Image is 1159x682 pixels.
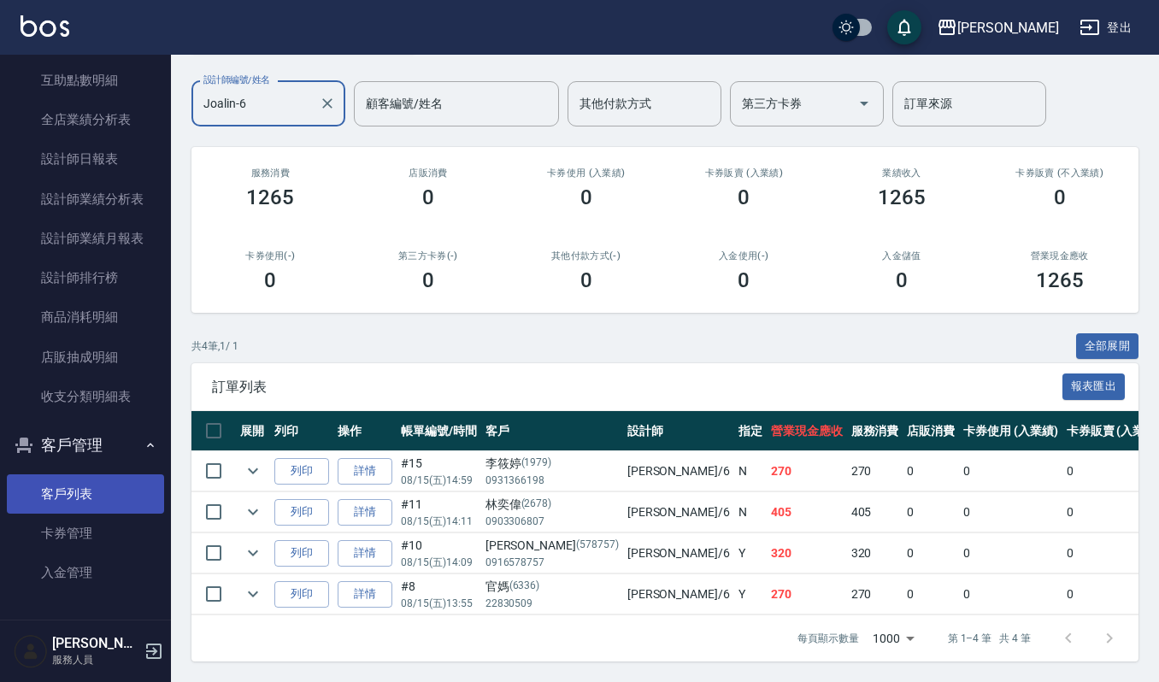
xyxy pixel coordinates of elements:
[1001,168,1118,179] h2: 卡券販賣 (不入業績)
[959,411,1062,451] th: 卡券使用 (入業績)
[685,168,803,179] h2: 卡券販賣 (入業績)
[7,423,164,467] button: 客戶管理
[240,581,266,607] button: expand row
[903,574,959,614] td: 0
[685,250,803,262] h2: 入金使用(-)
[485,555,619,570] p: 0916578757
[7,377,164,416] a: 收支分類明細表
[422,185,434,209] h3: 0
[903,411,959,451] th: 店販消費
[576,537,619,555] p: (578757)
[734,533,767,573] td: Y
[734,492,767,532] td: N
[401,514,477,529] p: 08/15 (五) 14:11
[397,411,481,451] th: 帳單編號/時間
[485,537,619,555] div: [PERSON_NAME]
[930,10,1066,45] button: [PERSON_NAME]
[52,635,139,652] h5: [PERSON_NAME]
[734,574,767,614] td: Y
[21,15,69,37] img: Logo
[485,455,619,473] div: 李筱婷
[844,168,961,179] h2: 業績收入
[7,179,164,219] a: 設計師業績分析表
[866,615,921,661] div: 1000
[274,540,329,567] button: 列印
[847,533,903,573] td: 320
[957,17,1059,38] div: [PERSON_NAME]
[767,533,847,573] td: 320
[246,185,294,209] h3: 1265
[422,268,434,292] h3: 0
[338,581,392,608] a: 詳情
[485,514,619,529] p: 0903306807
[397,574,481,614] td: #8
[1073,12,1138,44] button: 登出
[767,574,847,614] td: 270
[959,451,1062,491] td: 0
[7,258,164,297] a: 設計師排行榜
[959,533,1062,573] td: 0
[734,451,767,491] td: N
[521,496,552,514] p: (2678)
[212,250,329,262] h2: 卡券使用(-)
[274,499,329,526] button: 列印
[338,499,392,526] a: 詳情
[738,185,750,209] h3: 0
[580,185,592,209] h3: 0
[847,492,903,532] td: 405
[623,533,734,573] td: [PERSON_NAME] /6
[7,297,164,337] a: 商品消耗明細
[948,631,1031,646] p: 第 1–4 筆 共 4 筆
[370,168,487,179] h2: 店販消費
[1036,268,1084,292] h3: 1265
[52,652,139,667] p: 服務人員
[401,473,477,488] p: 08/15 (五) 14:59
[7,61,164,100] a: 互助點數明細
[7,219,164,258] a: 設計師業績月報表
[7,100,164,139] a: 全店業績分析表
[767,451,847,491] td: 270
[527,250,644,262] h2: 其他付款方式(-)
[212,168,329,179] h3: 服務消費
[903,492,959,532] td: 0
[338,540,392,567] a: 詳情
[734,411,767,451] th: 指定
[485,578,619,596] div: 官媽
[338,458,392,485] a: 詳情
[623,451,734,491] td: [PERSON_NAME] /6
[191,338,238,354] p: 共 4 筆, 1 / 1
[485,596,619,611] p: 22830509
[315,91,339,115] button: Clear
[274,581,329,608] button: 列印
[847,451,903,491] td: 270
[212,379,1062,396] span: 訂單列表
[1062,373,1126,400] button: 報表匯出
[521,455,552,473] p: (1979)
[274,458,329,485] button: 列印
[481,411,623,451] th: 客戶
[903,451,959,491] td: 0
[397,533,481,573] td: #10
[264,268,276,292] h3: 0
[623,411,734,451] th: 設計師
[1076,333,1139,360] button: 全部展開
[847,411,903,451] th: 服務消費
[7,553,164,592] a: 入金管理
[240,540,266,566] button: expand row
[203,73,270,86] label: 設計師編號/姓名
[896,268,908,292] h3: 0
[903,533,959,573] td: 0
[236,411,270,451] th: 展開
[767,411,847,451] th: 營業現金應收
[7,139,164,179] a: 設計師日報表
[240,458,266,484] button: expand row
[1062,378,1126,394] a: 報表匯出
[240,499,266,525] button: expand row
[959,492,1062,532] td: 0
[1001,250,1118,262] h2: 營業現金應收
[527,168,644,179] h2: 卡券使用 (入業績)
[580,268,592,292] h3: 0
[623,574,734,614] td: [PERSON_NAME] /6
[7,474,164,514] a: 客戶列表
[7,338,164,377] a: 店販抽成明細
